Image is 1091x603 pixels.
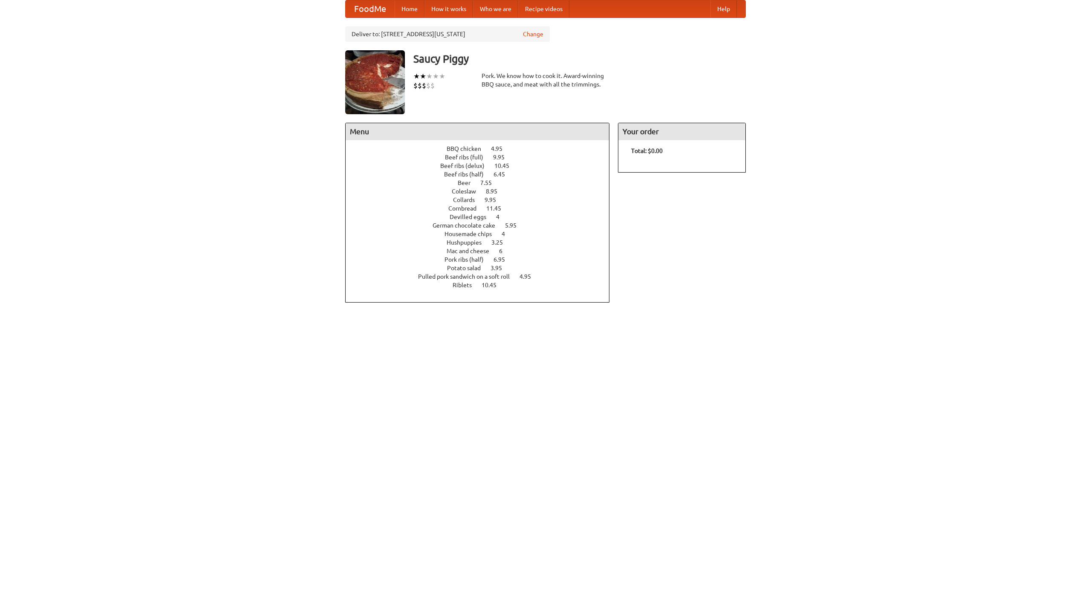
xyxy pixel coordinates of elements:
span: 9.95 [485,196,505,203]
a: Pulled pork sandwich on a soft roll 4.95 [418,273,547,280]
span: 11.45 [486,205,510,212]
a: Beef ribs (half) 6.45 [444,171,521,178]
span: 4.95 [520,273,540,280]
a: Mac and cheese 6 [447,248,518,254]
span: 6.45 [494,171,514,178]
a: Change [523,30,543,38]
a: Coleslaw 8.95 [452,188,513,195]
span: Beef ribs (full) [445,154,492,161]
span: 3.25 [491,239,511,246]
li: $ [413,81,418,90]
span: Mac and cheese [447,248,498,254]
span: Coleslaw [452,188,485,195]
li: $ [418,81,422,90]
b: Total: $0.00 [631,147,663,154]
a: Riblets 10.45 [453,282,512,289]
span: Beef ribs (half) [444,171,492,178]
span: 6 [499,248,511,254]
li: ★ [439,72,445,81]
span: Pulled pork sandwich on a soft roll [418,273,518,280]
a: Hushpuppies 3.25 [447,239,519,246]
h3: Saucy Piggy [413,50,746,67]
span: Devilled eggs [450,214,495,220]
span: Beef ribs (delux) [440,162,493,169]
a: Devilled eggs 4 [450,214,515,220]
li: ★ [413,72,420,81]
span: German chocolate cake [433,222,504,229]
a: FoodMe [346,0,395,17]
span: 6.95 [494,256,514,263]
span: 3.95 [491,265,511,271]
a: Collards 9.95 [453,196,512,203]
span: Riblets [453,282,480,289]
a: BBQ chicken 4.95 [447,145,518,152]
a: How it works [424,0,473,17]
li: $ [422,81,426,90]
span: Potato salad [447,265,489,271]
span: 10.45 [482,282,505,289]
span: 9.95 [493,154,513,161]
li: ★ [420,72,426,81]
a: Home [395,0,424,17]
span: 8.95 [486,188,506,195]
span: 4.95 [491,145,511,152]
div: Pork. We know how to cook it. Award-winning BBQ sauce, and meat with all the trimmings. [482,72,609,89]
a: Beef ribs (delux) 10.45 [440,162,525,169]
h4: Menu [346,123,609,140]
img: angular.jpg [345,50,405,114]
a: Cornbread 11.45 [448,205,517,212]
span: Housemade chips [444,231,500,237]
li: ★ [426,72,433,81]
li: ★ [433,72,439,81]
span: 5.95 [505,222,525,229]
a: Housemade chips 4 [444,231,521,237]
a: Recipe videos [518,0,569,17]
h4: Your order [618,123,745,140]
span: BBQ chicken [447,145,490,152]
a: Help [710,0,737,17]
div: Deliver to: [STREET_ADDRESS][US_STATE] [345,26,550,42]
span: Hushpuppies [447,239,490,246]
a: Pork ribs (half) 6.95 [444,256,521,263]
a: Who we are [473,0,518,17]
li: $ [430,81,435,90]
a: Beer 7.55 [458,179,508,186]
span: 10.45 [494,162,518,169]
a: Beef ribs (full) 9.95 [445,154,520,161]
span: 7.55 [480,179,500,186]
a: German chocolate cake 5.95 [433,222,532,229]
li: $ [426,81,430,90]
span: 4 [496,214,508,220]
span: 4 [502,231,514,237]
a: Potato salad 3.95 [447,265,518,271]
span: Beer [458,179,479,186]
span: Pork ribs (half) [444,256,492,263]
span: Cornbread [448,205,485,212]
span: Collards [453,196,483,203]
